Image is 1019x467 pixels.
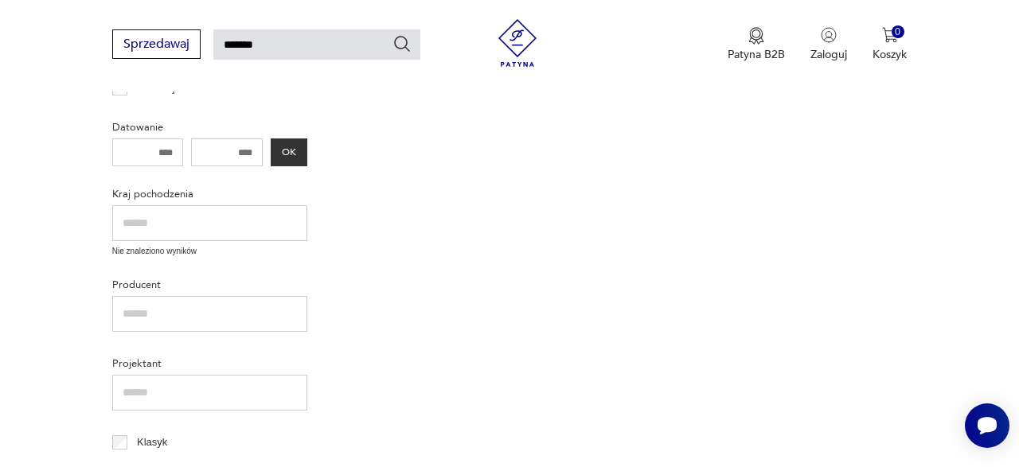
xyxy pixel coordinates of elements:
p: Kraj pochodzenia [112,185,307,203]
p: Patyna B2B [728,47,785,62]
iframe: Smartsupp widget button [965,403,1009,448]
button: Patyna B2B [728,27,785,62]
p: Koszyk [873,47,907,62]
button: Szukaj [392,34,412,53]
button: Zaloguj [810,27,847,62]
div: 0 [892,25,905,39]
button: Sprzedawaj [112,29,201,59]
button: 0Koszyk [873,27,907,62]
p: Projektant [112,355,307,372]
img: Patyna - sklep z meblami i dekoracjami vintage [494,19,541,67]
button: OK [271,138,307,166]
img: Ikona koszyka [882,27,898,43]
p: Producent [112,276,307,294]
a: Sprzedawaj [112,40,201,51]
img: Ikona medalu [748,27,764,45]
p: Zaloguj [810,47,847,62]
a: Ikona medaluPatyna B2B [728,27,785,62]
p: Nie znaleziono wyników [112,245,307,258]
p: Datowanie [112,119,307,136]
img: Ikonka użytkownika [821,27,837,43]
p: Klasyk [137,434,167,451]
